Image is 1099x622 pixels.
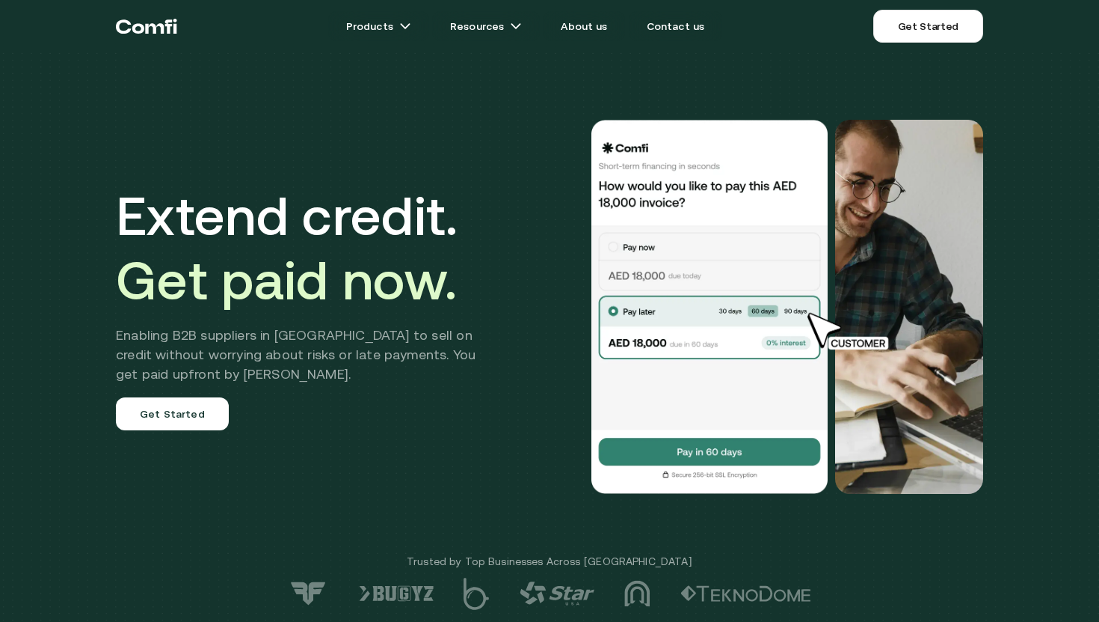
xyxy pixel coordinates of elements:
img: logo-3 [624,580,650,607]
a: Return to the top of the Comfi home page [116,4,177,49]
img: arrow icons [510,20,522,32]
a: Productsarrow icons [328,11,429,41]
a: Contact us [629,11,723,41]
img: Would you like to pay this AED 18,000.00 invoice? [835,120,983,494]
img: cursor [796,311,905,353]
a: Get Started [873,10,983,43]
h2: Enabling B2B suppliers in [GEOGRAPHIC_DATA] to sell on credit without worrying about risks or lat... [116,326,498,384]
img: logo-5 [464,578,490,610]
img: arrow icons [399,20,411,32]
span: Get paid now. [116,249,457,311]
img: Would you like to pay this AED 18,000.00 invoice? [590,120,829,494]
img: logo-6 [359,585,434,602]
h1: Extend credit. [116,183,498,312]
img: logo-4 [520,582,594,606]
img: logo-2 [680,585,811,602]
a: Get Started [116,397,229,430]
a: About us [543,11,625,41]
img: logo-7 [288,581,329,606]
a: Resourcesarrow icons [432,11,540,41]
